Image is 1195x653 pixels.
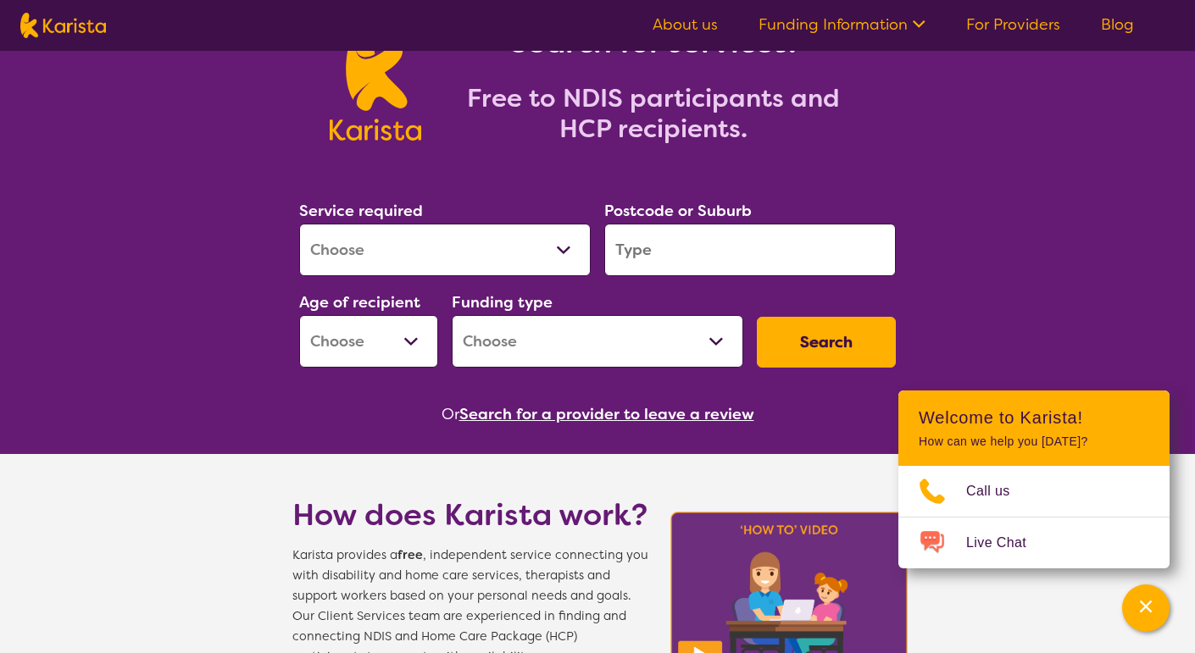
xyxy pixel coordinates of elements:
[757,317,896,368] button: Search
[299,292,420,313] label: Age of recipient
[898,466,1170,568] ul: Choose channel
[966,479,1031,504] span: Call us
[919,434,1149,449] p: How can we help you [DATE]?
[759,14,925,35] a: Funding Information
[898,390,1170,568] div: Channel Menu
[397,547,423,563] b: free
[442,83,865,144] h2: Free to NDIS participants and HCP recipients.
[459,401,754,427] button: Search for a provider to leave a review
[299,201,423,221] label: Service required
[292,495,648,535] h1: How does Karista work?
[604,201,752,221] label: Postcode or Suburb
[1122,584,1170,632] button: Channel Menu
[604,224,896,276] input: Type
[919,407,1149,428] h2: Welcome to Karista!
[20,13,106,38] img: Karista logo
[653,14,718,35] a: About us
[330,22,420,141] img: Karista logo
[966,530,1047,556] span: Live Chat
[966,14,1060,35] a: For Providers
[452,292,553,313] label: Funding type
[442,401,459,427] span: Or
[1101,14,1134,35] a: Blog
